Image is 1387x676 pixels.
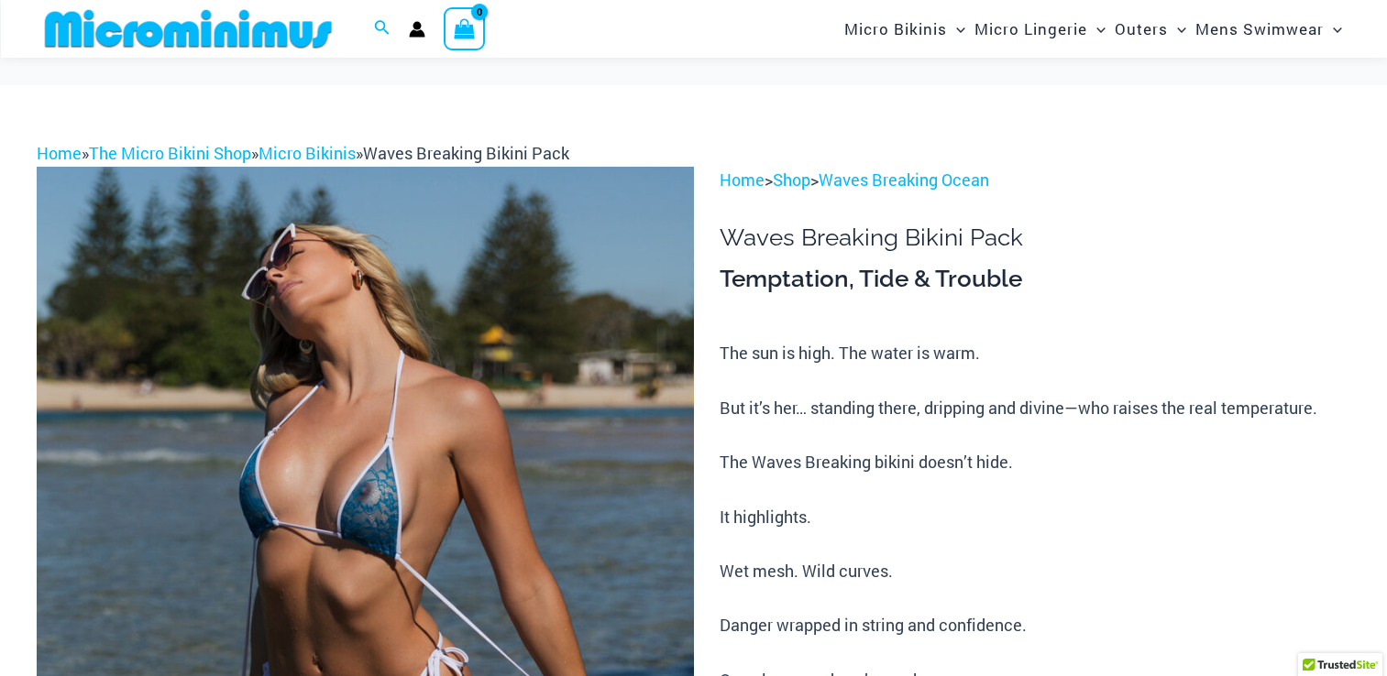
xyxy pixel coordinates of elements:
[259,142,356,164] a: Micro Bikinis
[37,142,569,164] span: » » »
[1191,5,1347,52] a: Mens SwimwearMenu ToggleMenu Toggle
[970,5,1110,52] a: Micro LingerieMenu ToggleMenu Toggle
[1115,5,1168,52] span: Outers
[363,142,569,164] span: Waves Breaking Bikini Pack
[947,5,965,52] span: Menu Toggle
[720,224,1350,252] h1: Waves Breaking Bikini Pack
[1195,5,1324,52] span: Mens Swimwear
[1168,5,1186,52] span: Menu Toggle
[1087,5,1106,52] span: Menu Toggle
[38,8,339,49] img: MM SHOP LOGO FLAT
[773,169,810,191] a: Shop
[37,142,82,164] a: Home
[1110,5,1191,52] a: OutersMenu ToggleMenu Toggle
[374,17,391,41] a: Search icon link
[409,21,425,38] a: Account icon link
[840,5,970,52] a: Micro BikinisMenu ToggleMenu Toggle
[720,167,1350,194] p: > >
[444,7,486,49] a: View Shopping Cart, empty
[720,169,765,191] a: Home
[844,5,947,52] span: Micro Bikinis
[89,142,251,164] a: The Micro Bikini Shop
[720,264,1350,295] h3: Temptation, Tide & Trouble
[837,3,1350,55] nav: Site Navigation
[819,169,989,191] a: Waves Breaking Ocean
[974,5,1087,52] span: Micro Lingerie
[1324,5,1342,52] span: Menu Toggle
